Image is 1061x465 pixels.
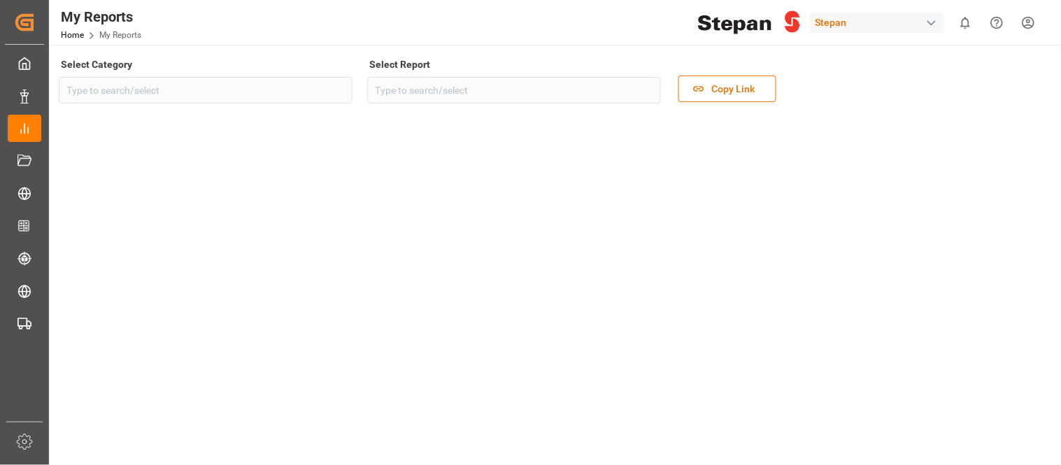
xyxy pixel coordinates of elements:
input: Type to search/select [59,77,353,103]
img: Stepan_Company_logo.svg.png_1713531530.png [698,10,800,35]
label: Select Category [59,55,135,74]
button: Stepan [810,9,950,36]
a: Home [61,30,84,40]
button: Copy Link [678,76,776,102]
button: Help Center [981,7,1013,38]
div: Stepan [810,13,944,33]
div: My Reports [61,6,141,27]
button: show 0 new notifications [950,7,981,38]
label: Select Report [367,55,433,74]
input: Type to search/select [367,77,661,103]
span: Copy Link [705,82,762,96]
